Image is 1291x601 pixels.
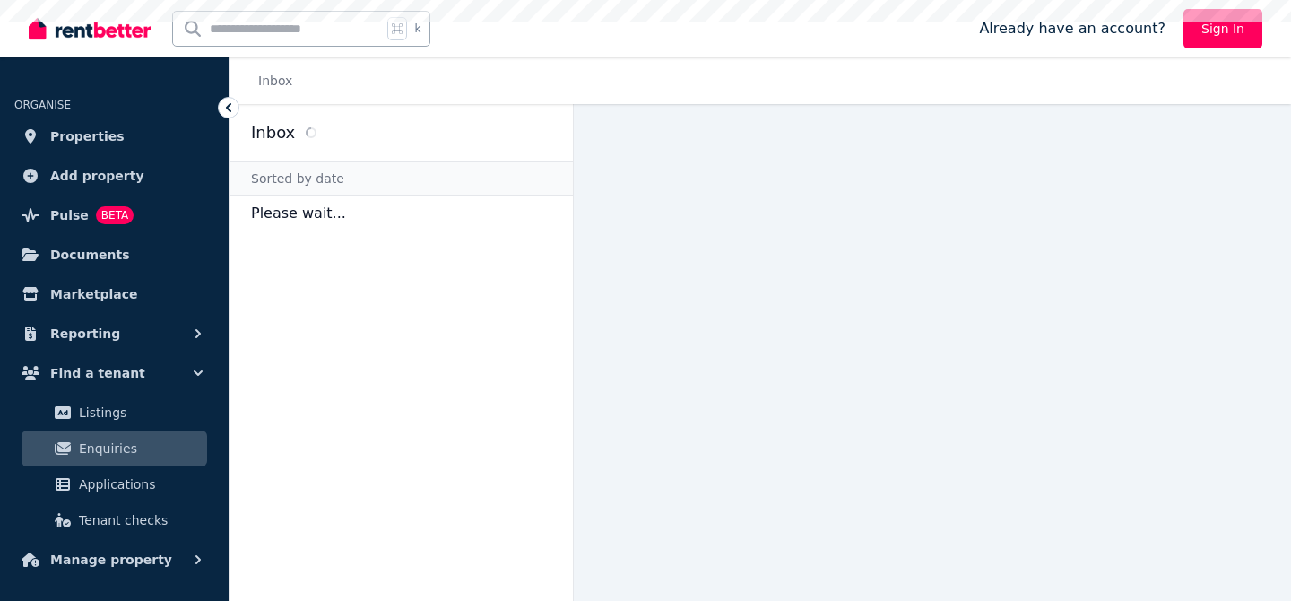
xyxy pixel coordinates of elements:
[414,22,420,36] span: k
[258,74,292,88] a: Inbox
[79,402,200,423] span: Listings
[50,283,137,305] span: Marketplace
[50,165,144,187] span: Add property
[50,549,172,571] span: Manage property
[79,438,200,459] span: Enquiries
[29,15,151,42] img: RentBetter
[22,395,207,431] a: Listings
[230,161,573,196] div: Sorted by date
[230,196,573,231] p: Please wait...
[79,510,200,531] span: Tenant checks
[50,126,125,147] span: Properties
[50,244,130,266] span: Documents
[96,206,134,224] span: BETA
[50,362,145,384] span: Find a tenant
[22,431,207,466] a: Enquiries
[1183,9,1262,48] a: Sign In
[14,158,214,194] a: Add property
[230,57,314,104] nav: Breadcrumb
[14,99,71,111] span: ORGANISE
[14,316,214,352] button: Reporting
[251,120,295,145] h2: Inbox
[50,205,89,226] span: Pulse
[79,474,200,495] span: Applications
[50,323,120,344] span: Reporting
[14,355,214,391] button: Find a tenant
[14,237,214,273] a: Documents
[979,18,1165,39] span: Already have an account?
[22,466,207,502] a: Applications
[14,118,214,154] a: Properties
[14,197,214,233] a: PulseBETA
[14,542,214,578] button: Manage property
[22,502,207,538] a: Tenant checks
[14,276,214,312] a: Marketplace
